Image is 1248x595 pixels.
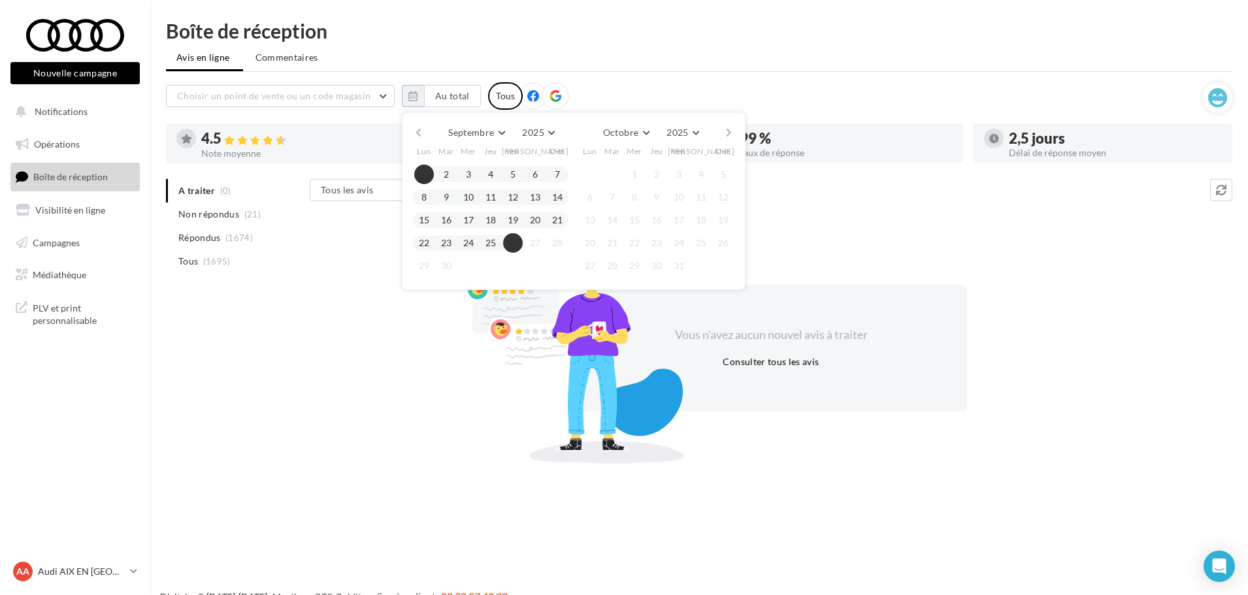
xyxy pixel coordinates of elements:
button: 5 [714,165,733,184]
button: 18 [481,210,501,230]
button: 15 [414,210,434,230]
button: 5 [503,165,523,184]
span: Octobre [603,127,638,138]
button: 9 [647,187,666,207]
button: 13 [525,187,545,207]
button: 27 [580,256,600,276]
button: 30 [647,256,666,276]
button: 2 [647,165,666,184]
span: [PERSON_NAME] [668,146,735,157]
button: 12 [503,187,523,207]
button: 22 [625,233,644,253]
button: 10 [459,187,478,207]
span: Commentaires [255,51,318,64]
button: 23 [436,233,456,253]
span: Opérations [34,138,80,150]
span: (1674) [225,233,253,243]
a: Boîte de réception [8,163,142,191]
button: 25 [691,233,711,253]
button: 26 [503,233,523,253]
div: Taux de réponse [740,148,953,157]
button: Au total [402,85,481,107]
div: 99 % [740,131,953,146]
button: 20 [580,233,600,253]
button: 4 [691,165,711,184]
span: Mar [438,146,454,157]
button: 12 [714,187,733,207]
button: Septembre [443,123,510,142]
button: 10 [669,187,689,207]
span: 2025 [522,127,544,138]
a: Campagnes [8,229,142,257]
span: 2025 [666,127,688,138]
button: Tous les avis [310,179,440,201]
button: 8 [414,187,434,207]
span: Dim [715,146,731,157]
button: 3 [459,165,478,184]
a: Médiathèque [8,261,142,289]
button: 29 [625,256,644,276]
button: 24 [669,233,689,253]
button: 20 [525,210,545,230]
span: (21) [244,209,261,219]
span: (1695) [203,256,231,266]
span: Tous les avis [321,184,374,195]
p: Audi AIX EN [GEOGRAPHIC_DATA] [38,565,125,578]
span: Mer [627,146,642,157]
button: 31 [669,256,689,276]
button: 17 [459,210,478,230]
button: 4 [481,165,501,184]
div: Tous [488,82,523,110]
span: Septembre [448,127,494,138]
button: 11 [691,187,711,207]
button: 2025 [517,123,559,142]
button: 21 [548,210,567,230]
div: 2,5 jours [1009,131,1222,146]
button: 16 [436,210,456,230]
button: 1 [625,165,644,184]
span: Notifications [35,106,88,117]
button: 21 [602,233,622,253]
button: Consulter tous les avis [717,354,824,370]
button: 18 [691,210,711,230]
button: 7 [602,187,622,207]
button: Choisir un point de vente ou un code magasin [166,85,395,107]
a: Visibilité en ligne [8,197,142,224]
a: PLV et print personnalisable [8,294,142,332]
span: Mer [461,146,476,157]
button: 16 [647,210,666,230]
button: 15 [625,210,644,230]
button: Octobre [598,123,654,142]
span: Choisir un point de vente ou un code magasin [177,90,370,101]
span: Dim [550,146,565,157]
span: AA [16,565,29,578]
button: 6 [580,187,600,207]
button: 2 [436,165,456,184]
button: 27 [525,233,545,253]
button: 9 [436,187,456,207]
div: Note moyenne [201,149,414,158]
button: 30 [436,256,456,276]
div: Délai de réponse moyen [1009,148,1222,157]
button: 8 [625,187,644,207]
div: Vous n'avez aucun nouvel avis à traiter [659,327,883,344]
span: [PERSON_NAME] [502,146,569,157]
div: Open Intercom Messenger [1204,551,1235,582]
span: Campagnes [33,236,80,248]
button: 28 [548,233,567,253]
button: 24 [459,233,478,253]
button: 19 [714,210,733,230]
button: 7 [548,165,567,184]
span: Médiathèque [33,269,86,280]
span: Jeu [484,146,497,157]
button: 1 [414,165,434,184]
button: Notifications [8,98,137,125]
span: Visibilité en ligne [35,204,105,216]
button: 25 [481,233,501,253]
button: 14 [602,210,622,230]
button: 2025 [661,123,704,142]
button: Au total [424,85,481,107]
span: Tous [178,255,198,268]
button: 22 [414,233,434,253]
